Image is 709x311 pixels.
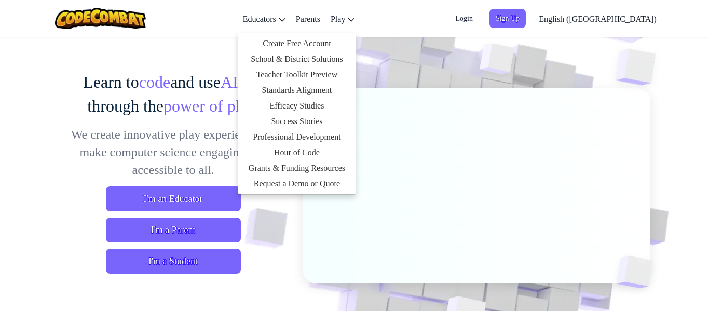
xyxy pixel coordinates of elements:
[238,160,356,176] a: Grants & Funding Resources
[449,9,479,28] button: Login
[243,15,276,23] span: Educators
[238,51,356,67] a: School & District Solutions
[534,5,662,33] a: English ([GEOGRAPHIC_DATA])
[59,126,288,179] p: We create innovative play experiences to make computer science engaging and accessible to all.
[238,83,356,98] a: Standards Alignment
[599,234,677,310] img: Overlap cubes
[139,73,170,91] span: code
[238,5,291,33] a: Educators
[331,15,345,23] span: Play
[291,5,325,33] a: Parents
[238,176,356,192] a: Request a Demo or Quote
[163,97,255,115] span: power of play
[221,73,238,91] span: AI
[238,145,356,160] a: Hour of Code
[238,114,356,129] a: Success Stories
[595,23,685,111] img: Overlap cubes
[238,129,356,145] a: Professional Development
[539,15,657,23] span: English ([GEOGRAPHIC_DATA])
[489,9,526,28] button: Sign Up
[238,67,356,83] a: Teacher Toolkit Preview
[325,5,360,33] a: Play
[106,186,241,211] a: I'm an Educator
[170,73,221,91] span: and use
[460,23,535,100] img: Overlap cubes
[238,98,356,114] a: Efficacy Studies
[106,218,241,242] a: I'm a Parent
[83,73,139,91] span: Learn to
[55,8,146,29] img: CodeCombat logo
[238,36,356,51] a: Create Free Account
[106,249,241,274] button: I'm a Student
